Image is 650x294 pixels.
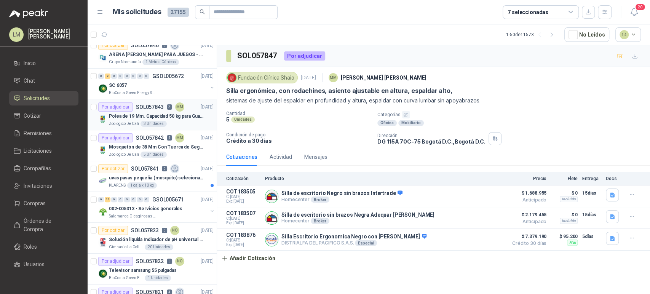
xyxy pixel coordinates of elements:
p: $ 0 [551,189,578,198]
p: [DATE] [201,134,214,142]
p: 15 días [582,189,601,198]
p: Entrega [582,176,601,181]
div: 0 [111,197,117,202]
div: 0 [118,197,123,202]
p: GSOL005672 [152,73,184,79]
p: Dirección [377,133,486,138]
span: Crédito 30 días [508,241,546,246]
p: $ 0 [551,210,578,219]
a: Compras [9,196,78,211]
div: Incluido [560,196,578,202]
p: 0 [162,228,167,233]
span: $ 1.688.955 [508,189,546,198]
img: Company Logo [98,269,107,278]
span: Cotizar [24,112,41,120]
p: Salamanca Oleaginosas SAS [109,213,157,219]
p: DISTRIALFA DEL PACIFICO S.A.S. [281,240,426,246]
div: 0 [124,197,130,202]
div: 1 caja x 10 kg [127,182,157,189]
button: Añadir Cotización [217,251,279,266]
p: SOL057846 [131,43,159,48]
p: Condición de pago [226,132,371,137]
div: 1 Unidades [145,275,171,281]
a: Solicitudes [9,91,78,105]
div: Broker [311,218,329,224]
p: [DATE] [201,196,214,203]
a: Por adjudicarSOL0578421MM[DATE] Company LogoMosquetón de 38 Mm Con Tuerca de Seguridad. Carga 100... [88,130,217,161]
img: Company Logo [98,145,107,155]
p: 15 días [582,210,601,219]
a: Remisiones [9,126,78,141]
img: Company Logo [265,233,278,246]
p: Cotización [226,176,260,181]
span: 27155 [168,8,189,17]
span: Licitaciones [24,147,52,155]
div: Actividad [270,153,292,161]
img: Company Logo [98,238,107,247]
p: BioCosta Green Energy S.A.S [109,275,143,281]
div: 20 Unidades [145,244,173,250]
p: 0 [162,166,167,171]
button: 20 [627,5,641,19]
p: Silla ergonómica, con rodachines, asiento ajustable en altura, espaldar alto, [226,87,452,95]
div: 3 Unidades [141,121,167,127]
p: SOL057841 [131,166,159,171]
p: $ 95.200 [551,232,578,241]
p: DG 115A 70C-75 Bogotá D.C. , Bogotá D.C. [377,138,486,145]
span: C: [DATE] [226,216,260,221]
p: COT183505 [226,189,260,195]
div: Por adjudicar [284,51,325,61]
div: 1 Metros Cúbicos [142,59,179,65]
p: Grupo Normandía [109,59,141,65]
div: 0 [111,73,117,79]
span: Invitaciones [24,182,52,190]
img: Logo peakr [9,9,48,18]
p: Silla de escritorio Negro sin brazos Intertrade [281,190,402,197]
p: [DATE] [201,258,214,265]
p: ARENA [PERSON_NAME] PARA JUEGOS - SON [DEMOGRAPHIC_DATA].31 METROS CUBICOS [109,51,204,58]
p: Homecenter [281,218,434,224]
div: Por cotizar [98,164,128,173]
div: 0 [131,197,136,202]
p: [DATE] [201,227,214,234]
div: Unidades [231,117,255,123]
div: Por adjudicar [98,257,133,266]
p: Silla de escritorio sin brazos Negra Adequar [PERSON_NAME] [281,212,434,218]
span: Anticipado [508,198,546,202]
span: C: [DATE] [226,238,260,243]
span: Compañías [24,164,51,173]
p: SOL057843 [136,104,164,110]
div: Broker [311,197,329,203]
p: [DATE] [201,165,214,173]
img: Company Logo [265,190,278,203]
button: No Leídos [564,27,609,42]
a: Usuarios [9,257,78,272]
p: Categorías [377,111,647,118]
a: Roles [9,240,78,254]
a: Cotizar [9,109,78,123]
p: [DATE] [201,42,214,49]
a: Chat [9,73,78,88]
a: Invitaciones [9,179,78,193]
span: Chat [24,77,35,85]
span: Remisiones [24,129,52,137]
span: Roles [24,243,37,251]
p: Crédito a 30 días [226,137,371,144]
img: Company Logo [98,84,107,93]
p: SC 6057 [109,82,127,89]
div: Incluido [560,218,578,224]
p: 5 días [582,232,601,241]
img: Company Logo [98,53,107,62]
div: 0 [144,73,149,79]
p: Solución liquida Indicador de pH universal de 500ml o 20 de 25ml (no tiras de papel) [109,236,204,243]
span: $ 7.379.190 [508,232,546,241]
span: Exp: [DATE] [226,221,260,225]
img: Company Logo [228,73,236,82]
div: 2 [105,73,110,79]
p: GSOL005671 [152,197,184,202]
div: 0 [98,197,104,202]
p: SOL057823 [131,228,159,233]
p: 0 [162,43,167,48]
h1: Mis solicitudes [113,6,161,18]
p: Docs [606,176,621,181]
